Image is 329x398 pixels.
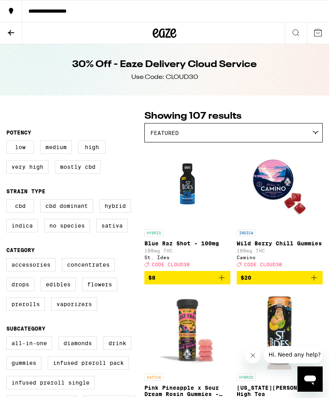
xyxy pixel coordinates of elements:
p: 100mg THC [144,248,230,253]
legend: Potency [6,129,31,136]
label: Concentrates [62,258,115,271]
label: Indica [6,219,38,232]
iframe: Message from company [264,346,323,363]
label: Hybrid [99,199,131,213]
legend: Strain Type [6,188,45,194]
div: Camino [237,255,323,260]
iframe: Button to launch messaging window [297,366,323,392]
label: No Species [44,219,90,232]
label: CBD Dominant [40,199,93,213]
p: HYBRID [237,374,256,381]
p: HYBRID [144,229,163,236]
img: St. Ides - Blue Raz Shot - 100mg [148,146,227,225]
p: [US_STATE][PERSON_NAME] High Tea [237,385,323,397]
img: St. Ides - Georgia Peach High Tea [240,291,319,370]
label: Flowers [82,278,117,291]
div: Use Code: CLOUD30 [131,73,198,82]
label: Sativa [96,219,128,232]
label: Drink [103,336,131,350]
label: Drops [6,278,34,291]
label: Gummies [6,356,41,370]
span: CODE CLOUD30 [152,262,190,267]
button: Add to bag [144,271,230,284]
label: Low [6,140,34,154]
label: CBD [6,199,34,213]
img: Lost Farm - Pink Pineapple x Sour Dream Rosin Gummies - 100mg [146,291,229,370]
span: Featured [150,130,179,136]
p: SATIVA [144,374,163,381]
p: Pink Pineapple x Sour Dream Rosin Gummies - 100mg [144,385,230,397]
iframe: Close message [245,348,261,363]
legend: Subcategory [6,325,45,332]
a: Open page for Blue Raz Shot - 100mg from St. Ides [144,146,230,271]
label: Vaporizers [51,297,97,311]
a: Open page for Wild Berry Chill Gummies from Camino [237,146,323,271]
h1: 30% Off - Eaze Delivery Cloud Service [72,58,257,71]
p: Wild Berry Chill Gummies [237,240,323,247]
legend: Category [6,247,35,253]
label: Edibles [41,278,76,291]
span: $20 [241,275,251,281]
label: Prerolls [6,297,45,311]
span: CODE CLOUD30 [244,262,282,267]
label: Mostly CBD [55,160,101,174]
button: Add to bag [237,271,323,284]
img: Camino - Wild Berry Chill Gummies [240,146,319,225]
label: Infused Preroll Pack [48,356,129,370]
label: Accessories [6,258,56,271]
label: Very High [6,160,49,174]
label: Infused Preroll Single [6,376,95,389]
label: Diamonds [58,336,97,350]
label: All-In-One [6,336,52,350]
label: High [78,140,106,154]
p: Blue Raz Shot - 100mg [144,240,230,247]
p: Showing 107 results [144,110,323,123]
span: $8 [148,275,155,281]
p: 100mg THC [237,248,323,253]
label: Medium [40,140,72,154]
div: St. Ides [144,255,230,260]
p: INDICA [237,229,256,236]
